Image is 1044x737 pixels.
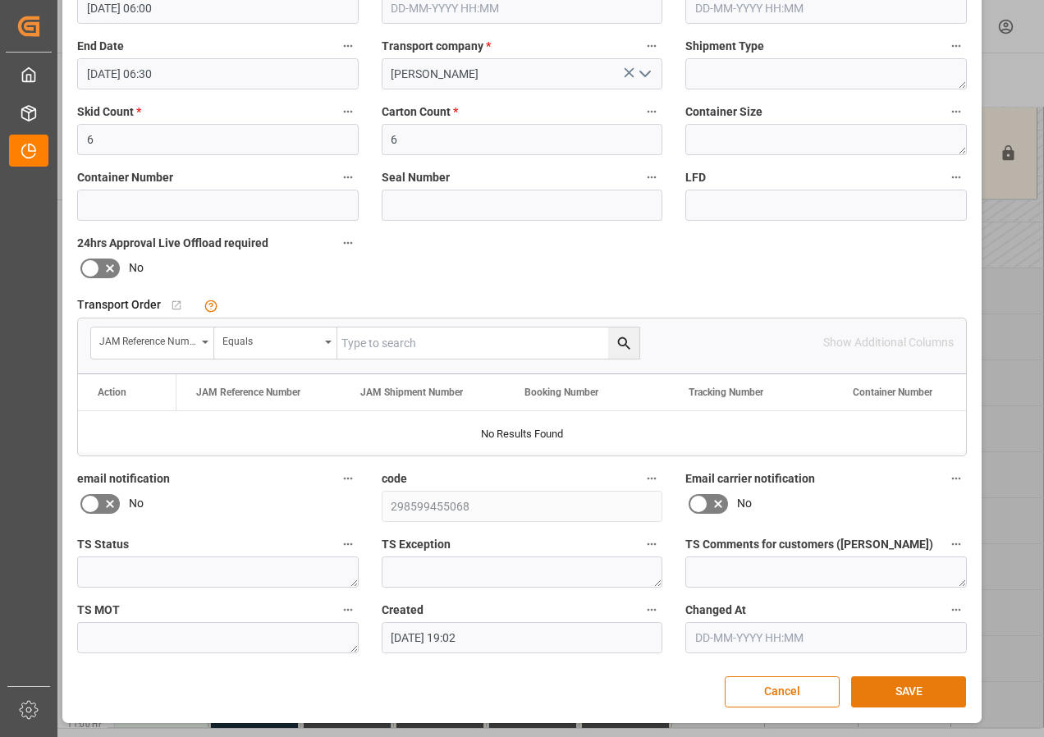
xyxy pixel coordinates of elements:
[360,387,463,398] span: JAM Shipment Number
[77,235,268,252] span: 24hrs Approval Live Offload required
[77,296,161,314] span: Transport Order
[337,35,359,57] button: End Date
[129,259,144,277] span: No
[337,327,639,359] input: Type to search
[946,35,967,57] button: Shipment Type
[608,327,639,359] button: search button
[129,495,144,512] span: No
[77,536,129,553] span: TS Status
[946,468,967,489] button: Email carrier notification
[77,58,359,89] input: DD-MM-YYYY HH:MM
[77,103,141,121] span: Skid Count
[685,622,967,653] input: DD-MM-YYYY HH:MM
[337,599,359,620] button: TS MOT
[382,38,491,55] span: Transport company
[98,387,126,398] div: Action
[685,169,706,186] span: LFD
[641,101,662,122] button: Carton Count *
[946,167,967,188] button: LFD
[689,387,763,398] span: Tracking Number
[382,622,663,653] input: DD-MM-YYYY HH:MM
[685,470,815,488] span: Email carrier notification
[382,536,451,553] span: TS Exception
[851,676,966,707] button: SAVE
[382,470,407,488] span: code
[524,387,598,398] span: Booking Number
[632,62,657,87] button: open menu
[641,468,662,489] button: code
[725,676,840,707] button: Cancel
[641,35,662,57] button: Transport company *
[77,470,170,488] span: email notification
[337,232,359,254] button: 24hrs Approval Live Offload required
[641,533,662,555] button: TS Exception
[685,602,746,619] span: Changed At
[946,599,967,620] button: Changed At
[382,169,450,186] span: Seal Number
[853,387,932,398] span: Container Number
[77,602,120,619] span: TS MOT
[382,103,458,121] span: Carton Count
[77,169,173,186] span: Container Number
[337,167,359,188] button: Container Number
[382,602,424,619] span: Created
[99,330,196,349] div: JAM Reference Number
[641,167,662,188] button: Seal Number
[196,387,300,398] span: JAM Reference Number
[737,495,752,512] span: No
[222,330,319,349] div: Equals
[91,327,214,359] button: open menu
[946,101,967,122] button: Container Size
[685,103,762,121] span: Container Size
[337,101,359,122] button: Skid Count *
[641,599,662,620] button: Created
[946,533,967,555] button: TS Comments for customers ([PERSON_NAME])
[337,468,359,489] button: email notification
[77,38,124,55] span: End Date
[685,38,764,55] span: Shipment Type
[337,533,359,555] button: TS Status
[685,536,933,553] span: TS Comments for customers ([PERSON_NAME])
[214,327,337,359] button: open menu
